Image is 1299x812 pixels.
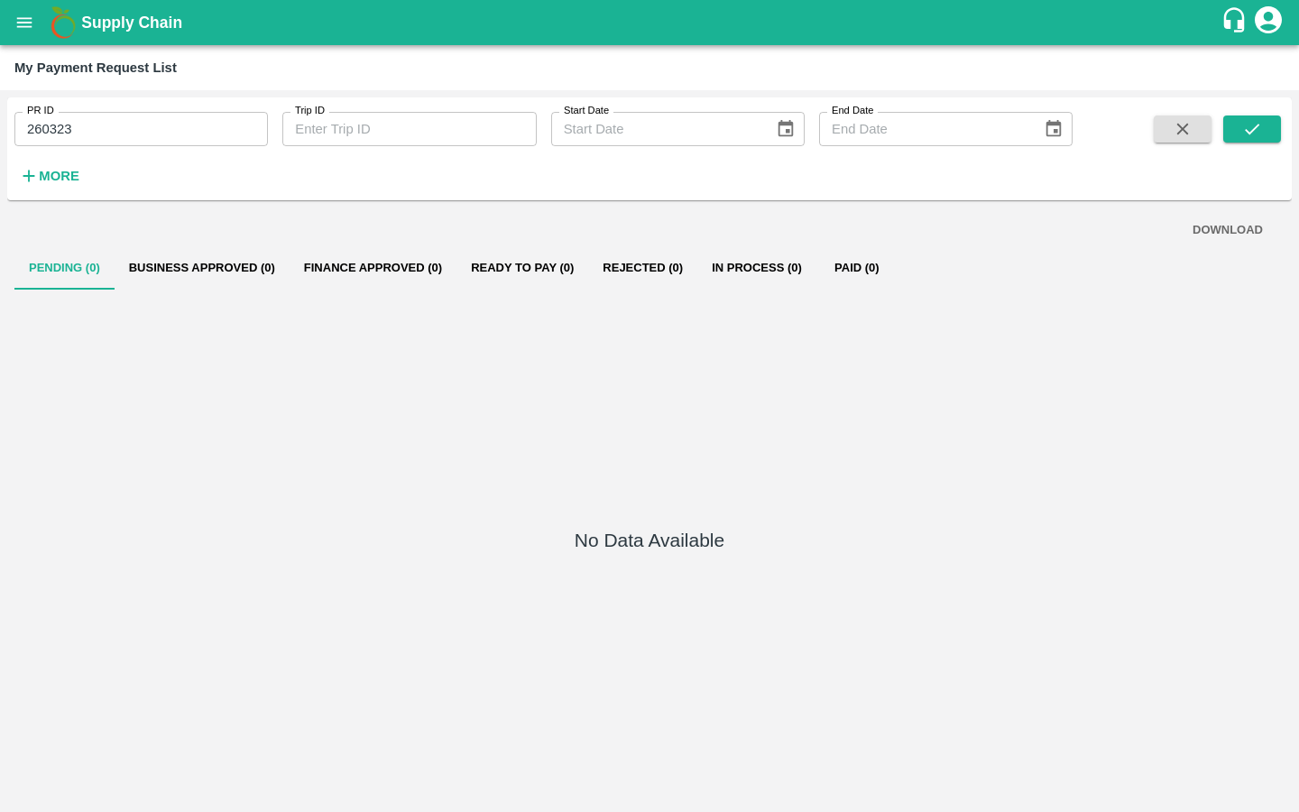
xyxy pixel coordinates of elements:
button: Pending (0) [14,246,115,290]
button: Finance Approved (0) [290,246,456,290]
label: Trip ID [295,104,325,118]
button: In Process (0) [697,246,816,290]
button: Business Approved (0) [115,246,290,290]
input: End Date [819,112,1029,146]
input: Start Date [551,112,761,146]
img: logo [45,5,81,41]
b: Supply Chain [81,14,182,32]
button: Choose date [1036,112,1071,146]
div: account of current user [1252,4,1285,42]
label: End Date [832,104,873,118]
input: Enter Trip ID [282,112,536,146]
label: Start Date [564,104,609,118]
button: Ready To Pay (0) [456,246,588,290]
button: Rejected (0) [588,246,697,290]
h5: No Data Available [575,528,724,553]
label: PR ID [27,104,54,118]
button: Choose date [769,112,803,146]
input: Enter PR ID [14,112,268,146]
button: open drawer [4,2,45,43]
button: Paid (0) [816,246,898,290]
button: More [14,161,84,191]
div: My Payment Request List [14,56,177,79]
button: DOWNLOAD [1185,215,1270,246]
strong: More [39,169,79,183]
a: Supply Chain [81,10,1221,35]
div: customer-support [1221,6,1252,39]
